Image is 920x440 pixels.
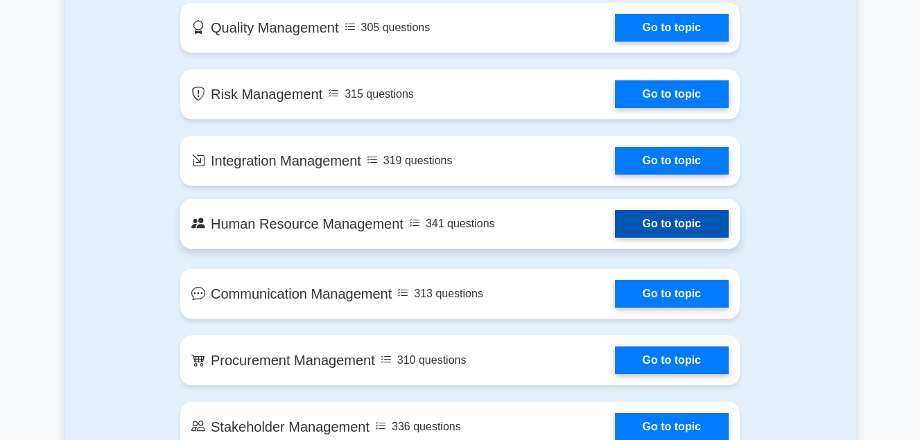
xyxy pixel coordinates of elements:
a: Go to topic [615,80,729,108]
a: Go to topic [615,210,729,238]
a: Go to topic [615,147,729,175]
a: Go to topic [615,280,729,308]
a: Go to topic [615,14,729,42]
a: Go to topic [615,346,729,374]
